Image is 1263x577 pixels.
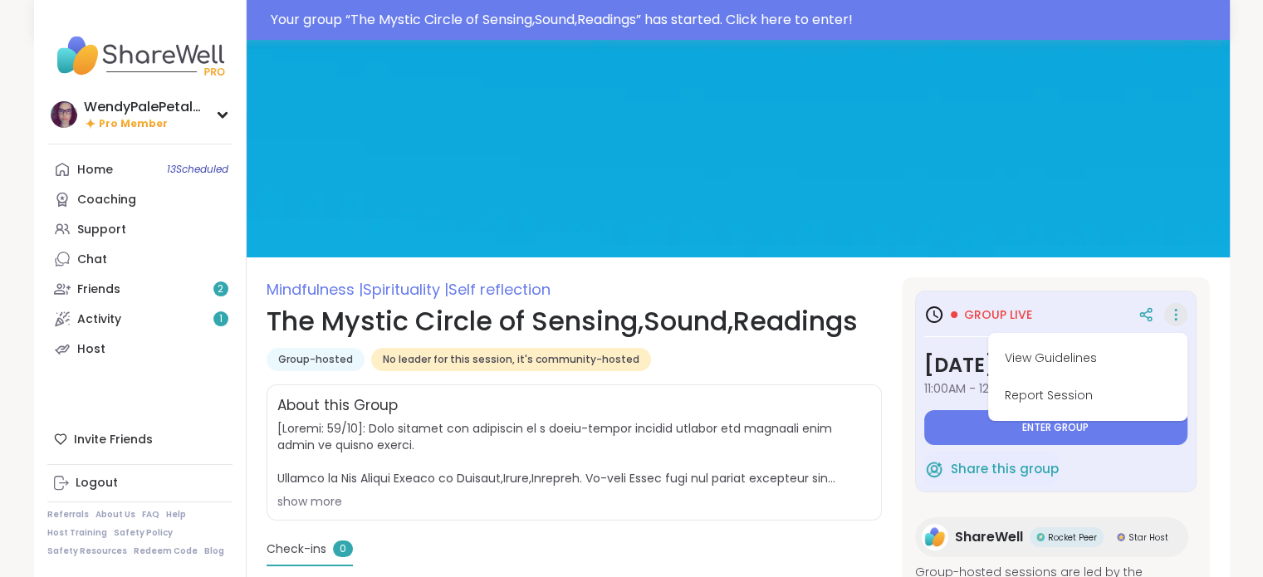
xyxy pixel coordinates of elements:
[924,410,1187,445] button: Enter group
[77,222,126,238] div: Support
[76,475,118,491] div: Logout
[924,452,1059,487] button: Share this group
[333,540,353,557] span: 0
[47,274,233,304] a: Friends2
[924,380,1187,397] span: 11:00AM - 12:00PM PDT
[47,214,233,244] a: Support
[995,377,1181,414] button: Report Session
[924,459,944,479] img: ShareWell Logomark
[267,301,882,341] h1: The Mystic Circle of Sensing,Sound,Readings
[47,244,233,274] a: Chat
[167,163,228,176] span: 13 Scheduled
[219,312,223,326] span: 1
[142,509,159,521] a: FAQ
[915,517,1188,557] a: ShareWellShareWellRocket PeerRocket PeerStar HostStar Host
[383,353,639,366] span: No leader for this session, it's community-hosted
[278,353,353,366] span: Group-hosted
[77,162,113,178] div: Home
[1036,533,1045,541] img: Rocket Peer
[99,117,168,131] span: Pro Member
[47,424,233,454] div: Invite Friends
[114,527,173,539] a: Safety Policy
[47,304,233,334] a: Activity1
[51,101,77,128] img: WendyPalePetalBloom
[166,509,186,521] a: Help
[77,192,136,208] div: Coaching
[924,350,1187,380] h3: [DATE]
[47,334,233,364] a: Host
[922,524,948,550] img: ShareWell
[1128,531,1168,544] span: Star Host
[267,540,326,558] span: Check-ins
[47,468,233,498] a: Logout
[204,545,224,557] a: Blog
[95,509,135,521] a: About Us
[47,527,107,539] a: Host Training
[267,279,363,300] span: Mindfulness |
[47,154,233,184] a: Home13Scheduled
[77,252,107,268] div: Chat
[47,27,233,85] img: ShareWell Nav Logo
[955,527,1023,547] span: ShareWell
[277,420,871,487] span: [Loremi: 59/10]: Dolo sitamet con adipiscin el s doeiu-tempor incidid utlabor etd magnaali enim a...
[951,460,1059,479] span: Share this group
[277,395,398,417] h2: About this Group
[1048,531,1097,544] span: Rocket Peer
[77,341,105,358] div: Host
[218,282,223,296] span: 2
[1022,421,1089,434] span: Enter group
[277,493,871,510] div: show more
[47,184,233,214] a: Coaching
[271,10,1220,30] div: Your group “ The Mystic Circle of Sensing,Sound,Readings ” has started. Click here to enter!
[964,306,1032,323] span: Group live
[363,279,448,300] span: Spirituality |
[448,279,551,300] span: Self reflection
[1117,533,1125,541] img: Star Host
[84,98,208,116] div: WendyPalePetalBloom
[47,509,89,521] a: Referrals
[47,545,127,557] a: Safety Resources
[247,40,1230,257] img: The Mystic Circle of Sensing,Sound,Readings cover image
[77,281,120,298] div: Friends
[995,340,1181,377] button: View Guidelines
[77,311,121,328] div: Activity
[134,545,198,557] a: Redeem Code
